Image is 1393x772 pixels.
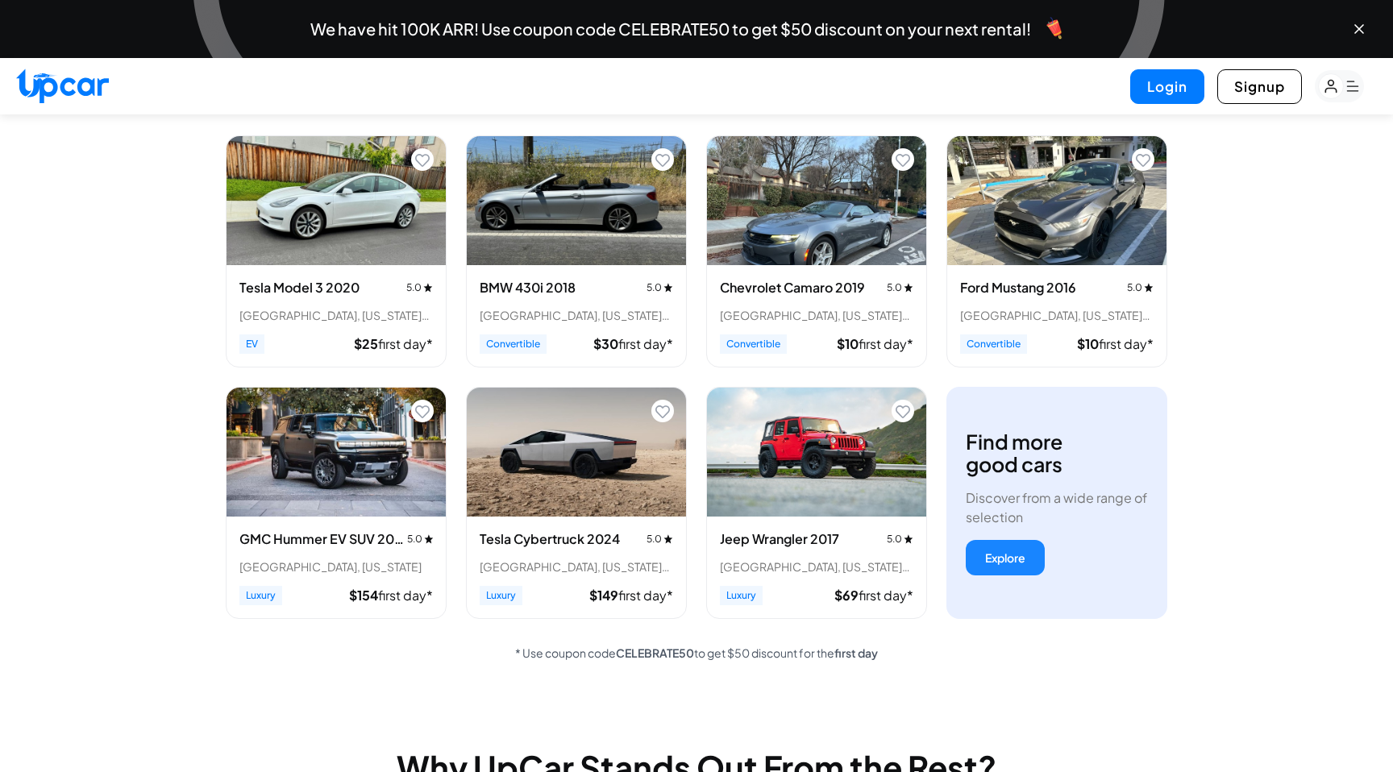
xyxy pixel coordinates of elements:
[378,587,433,604] span: first day*
[226,135,447,367] div: View details for Tesla Model 3 2020
[834,587,859,604] span: $ 69
[1077,335,1099,352] span: $ 10
[310,21,1031,37] span: We have hit 100K ARR! Use coupon code CELEBRATE50 to get $50 discount on your next rental!
[892,148,914,171] button: Add to favorites
[424,534,434,543] img: star
[480,529,620,549] h3: Tesla Cybertruck 2024
[466,135,687,367] div: View details for BMW 430i 2018
[616,645,694,660] span: CELEBRATE50
[887,533,913,546] span: 5.0
[1144,283,1154,292] img: star
[1130,69,1204,104] button: Login
[720,278,865,297] h3: Chevrolet Camaro 2019
[966,540,1045,575] button: Explore
[1132,148,1154,171] button: Add to favorites
[16,68,109,103] img: Upcar Logo
[904,534,913,543] img: star
[837,335,859,352] span: $ 10
[354,335,378,352] span: $ 25
[960,334,1027,354] span: Convertible
[663,283,673,292] img: star
[720,307,913,323] div: [GEOGRAPHIC_DATA], [US_STATE] • 1 trips
[706,387,927,619] div: View details for Jeep Wrangler 2017
[239,278,360,297] h3: Tesla Model 3 2020
[467,136,686,265] img: BMW 430i 2018
[720,586,763,605] span: Luxury
[647,281,673,294] span: 5.0
[720,558,913,575] div: [GEOGRAPHIC_DATA], [US_STATE] • 1 trips
[239,334,264,354] span: EV
[651,148,674,171] button: Add to favorites
[947,136,1166,265] img: Ford Mustang 2016
[406,281,433,294] span: 5.0
[411,400,434,422] button: Add to favorites
[663,534,673,543] img: star
[227,136,446,265] img: Tesla Model 3 2020
[892,400,914,422] button: Add to favorites
[960,278,1076,297] h3: Ford Mustang 2016
[960,307,1154,323] div: [GEOGRAPHIC_DATA], [US_STATE] • 3 trips
[618,587,673,604] span: first day*
[834,645,878,660] span: first day
[239,558,433,575] div: [GEOGRAPHIC_DATA], [US_STATE]
[707,388,926,517] img: Jeep Wrangler 2017
[859,587,913,604] span: first day*
[239,529,407,549] h3: GMC Hummer EV SUV 2024
[904,283,913,292] img: star
[227,388,446,517] img: GMC Hummer EV SUV 2024
[1127,281,1154,294] span: 5.0
[226,645,1167,661] p: * Use coupon code to get $50 discount for the
[1351,21,1367,37] button: Close banner
[423,283,433,292] img: star
[239,586,282,605] span: Luxury
[411,148,434,171] button: Add to favorites
[239,307,433,323] div: [GEOGRAPHIC_DATA], [US_STATE] • 11 trips
[349,587,378,604] span: $ 154
[480,558,673,575] div: [GEOGRAPHIC_DATA], [US_STATE] • 3 trips
[707,136,926,265] img: Chevrolet Camaro 2019
[720,334,787,354] span: Convertible
[706,135,927,367] div: View details for Chevrolet Camaro 2019
[647,533,673,546] span: 5.0
[407,533,433,546] span: 5.0
[859,335,913,352] span: first day*
[720,529,839,549] h3: Jeep Wrangler 2017
[651,400,674,422] button: Add to favorites
[467,388,686,517] img: Tesla Cybertruck 2024
[480,278,576,297] h3: BMW 430i 2018
[1099,335,1154,352] span: first day*
[946,135,1167,367] div: View details for Ford Mustang 2016
[589,587,618,604] span: $ 149
[480,307,673,323] div: [GEOGRAPHIC_DATA], [US_STATE] • 14 trips
[466,387,687,619] div: View details for Tesla Cybertruck 2024
[1217,69,1302,104] button: Signup
[966,430,1062,475] h3: Find more good cars
[480,586,522,605] span: Luxury
[618,335,673,352] span: first day*
[378,335,433,352] span: first day*
[226,387,447,619] div: View details for GMC Hummer EV SUV 2024
[480,334,547,354] span: Convertible
[966,488,1148,527] p: Discover from a wide range of selection
[887,281,913,294] span: 5.0
[593,335,618,352] span: $ 30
